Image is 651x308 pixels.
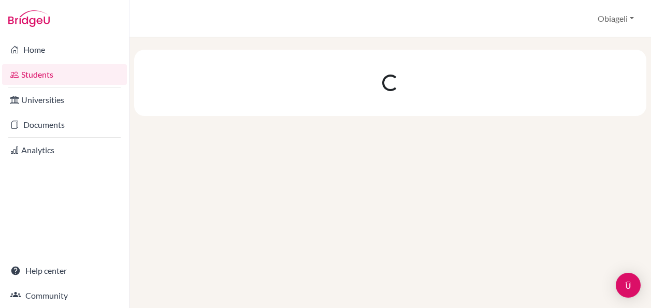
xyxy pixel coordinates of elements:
a: Help center [2,260,127,281]
a: Students [2,64,127,85]
a: Home [2,39,127,60]
a: Universities [2,90,127,110]
img: Bridge-U [8,10,50,27]
div: Open Intercom Messenger [616,273,641,298]
a: Analytics [2,140,127,160]
a: Documents [2,114,127,135]
a: Community [2,285,127,306]
button: Obiageli [593,9,639,28]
